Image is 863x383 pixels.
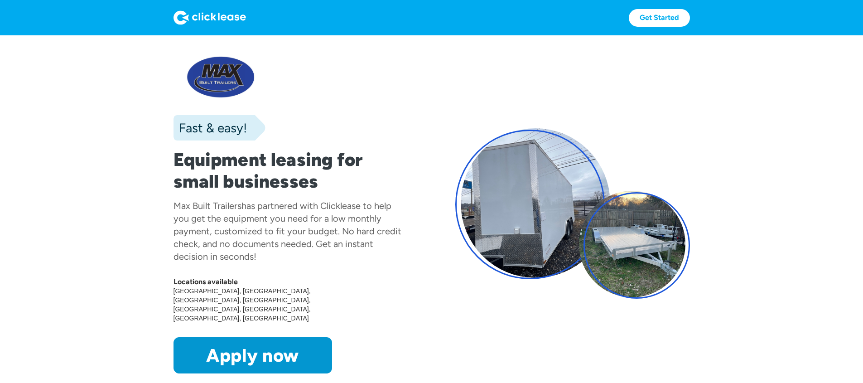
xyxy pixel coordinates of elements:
div: [GEOGRAPHIC_DATA], [GEOGRAPHIC_DATA] [174,296,312,305]
h1: Equipment leasing for small businesses [174,149,408,192]
div: [GEOGRAPHIC_DATA], [GEOGRAPHIC_DATA] [174,286,312,296]
div: [GEOGRAPHIC_DATA], [GEOGRAPHIC_DATA] [174,314,310,323]
div: Fast & easy! [174,119,247,137]
div: has partnered with Clicklease to help you get the equipment you need for a low monthly payment, c... [174,200,401,262]
img: Logo [174,10,246,25]
div: [GEOGRAPHIC_DATA], [GEOGRAPHIC_DATA] [174,305,312,314]
a: Get Started [629,9,690,27]
div: Max Built Trailers [174,200,241,211]
div: Locations available [174,277,408,286]
a: Apply now [174,337,332,373]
